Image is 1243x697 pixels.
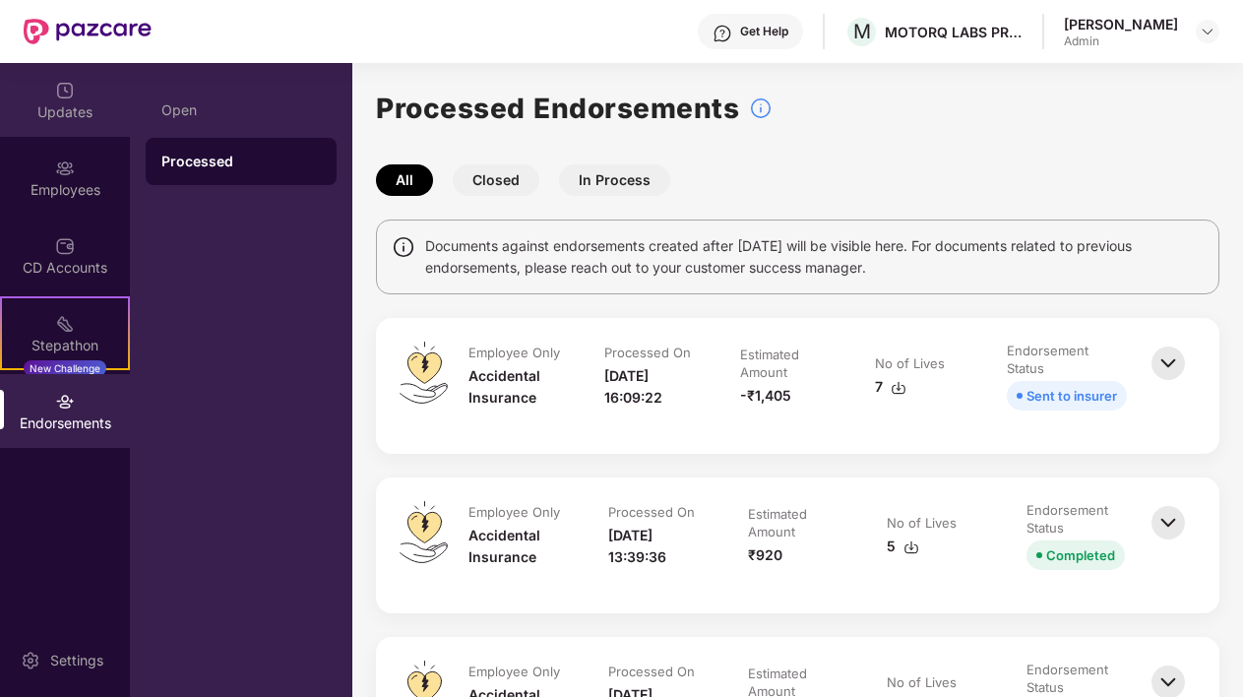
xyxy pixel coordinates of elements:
img: svg+xml;base64,PHN2ZyB4bWxucz0iaHR0cDovL3d3dy53My5vcmcvMjAwMC9zdmciIHdpZHRoPSI0OS4zMiIgaGVpZ2h0PS... [400,342,448,404]
span: M [853,20,871,43]
div: Get Help [740,24,788,39]
h1: Processed Endorsements [376,87,739,130]
div: No of Lives [887,514,957,532]
div: 7 [875,376,906,398]
div: New Challenge [24,360,106,376]
div: Employee Only [468,663,560,680]
div: Employee Only [468,503,560,521]
div: Employee Only [468,344,560,361]
img: svg+xml;base64,PHN2ZyBpZD0iVXBkYXRlZCIgeG1sbnM9Imh0dHA6Ly93d3cudzMub3JnLzIwMDAvc3ZnIiB3aWR0aD0iMj... [55,81,75,100]
div: -₹1,405 [740,385,791,407]
img: svg+xml;base64,PHN2ZyBpZD0iRG93bmxvYWQtMzJ4MzIiIHhtbG5zPSJodHRwOi8vd3d3LnczLm9yZy8yMDAwL3N2ZyIgd2... [891,380,906,396]
div: No of Lives [875,354,945,372]
div: [PERSON_NAME] [1064,15,1178,33]
div: Settings [44,651,109,670]
button: In Process [559,164,670,196]
img: svg+xml;base64,PHN2ZyBpZD0iSW5mb18tXzMyeDMyIiBkYXRhLW5hbWU9IkluZm8gLSAzMngzMiIgeG1sbnM9Imh0dHA6Ly... [749,96,773,120]
img: svg+xml;base64,PHN2ZyBpZD0iRG93bmxvYWQtMzJ4MzIiIHhtbG5zPSJodHRwOi8vd3d3LnczLm9yZy8yMDAwL3N2ZyIgd2... [903,539,919,555]
div: [DATE] 13:39:36 [608,525,709,568]
div: ₹920 [748,544,782,566]
div: [DATE] 16:09:22 [604,365,701,409]
img: svg+xml;base64,PHN2ZyBpZD0iSGVscC0zMngzMiIgeG1sbnM9Imh0dHA6Ly93d3cudzMub3JnLzIwMDAvc3ZnIiB3aWR0aD... [713,24,732,43]
div: Processed [161,152,321,171]
div: Processed On [608,663,695,680]
img: svg+xml;base64,PHN2ZyB4bWxucz0iaHR0cDovL3d3dy53My5vcmcvMjAwMC9zdmciIHdpZHRoPSI0OS4zMiIgaGVpZ2h0PS... [400,501,448,563]
img: New Pazcare Logo [24,19,152,44]
img: svg+xml;base64,PHN2ZyBpZD0iQmFjay0zMngzMiIgeG1sbnM9Imh0dHA6Ly93d3cudzMub3JnLzIwMDAvc3ZnIiB3aWR0aD... [1147,501,1190,544]
div: Endorsement Status [1026,661,1123,696]
div: Endorsement Status [1007,342,1123,377]
div: No of Lives [887,673,957,691]
div: MOTORQ LABS PRIVATE LIMITED [885,23,1023,41]
div: Admin [1064,33,1178,49]
img: svg+xml;base64,PHN2ZyBpZD0iU2V0dGluZy0yMHgyMCIgeG1sbnM9Imh0dHA6Ly93d3cudzMub3JnLzIwMDAvc3ZnIiB3aW... [21,651,40,670]
div: Processed On [608,503,695,521]
div: Estimated Amount [748,505,844,540]
img: svg+xml;base64,PHN2ZyBpZD0iQmFjay0zMngzMiIgeG1sbnM9Imh0dHA6Ly93d3cudzMub3JnLzIwMDAvc3ZnIiB3aWR0aD... [1147,342,1190,385]
div: Endorsement Status [1026,501,1123,537]
div: Stepathon [2,336,128,355]
div: Open [161,102,321,118]
div: Sent to insurer [1026,385,1117,407]
img: svg+xml;base64,PHN2ZyBpZD0iQ0RfQWNjb3VudHMiIGRhdGEtbmFtZT0iQ0QgQWNjb3VudHMiIHhtbG5zPSJodHRwOi8vd3... [55,236,75,256]
span: Documents against endorsements created after [DATE] will be visible here. For documents related t... [425,235,1204,279]
img: svg+xml;base64,PHN2ZyBpZD0iRHJvcGRvd24tMzJ4MzIiIHhtbG5zPSJodHRwOi8vd3d3LnczLm9yZy8yMDAwL3N2ZyIgd2... [1200,24,1215,39]
img: svg+xml;base64,PHN2ZyBpZD0iRW1wbG95ZWVzIiB4bWxucz0iaHR0cDovL3d3dy53My5vcmcvMjAwMC9zdmciIHdpZHRoPS... [55,158,75,178]
div: Completed [1046,544,1115,566]
button: Closed [453,164,539,196]
div: Processed On [604,344,691,361]
img: svg+xml;base64,PHN2ZyBpZD0iRW5kb3JzZW1lbnRzIiB4bWxucz0iaHR0cDovL3d3dy53My5vcmcvMjAwMC9zdmciIHdpZH... [55,392,75,412]
div: 5 [887,536,919,557]
div: Accidental Insurance [468,525,569,568]
div: Estimated Amount [740,346,832,381]
div: Accidental Insurance [468,365,565,409]
button: All [376,164,433,196]
img: svg+xml;base64,PHN2ZyB4bWxucz0iaHR0cDovL3d3dy53My5vcmcvMjAwMC9zdmciIHdpZHRoPSIyMSIgaGVpZ2h0PSIyMC... [55,314,75,334]
img: svg+xml;base64,PHN2ZyBpZD0iSW5mbyIgeG1sbnM9Imh0dHA6Ly93d3cudzMub3JnLzIwMDAvc3ZnIiB3aWR0aD0iMTQiIG... [392,235,415,259]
